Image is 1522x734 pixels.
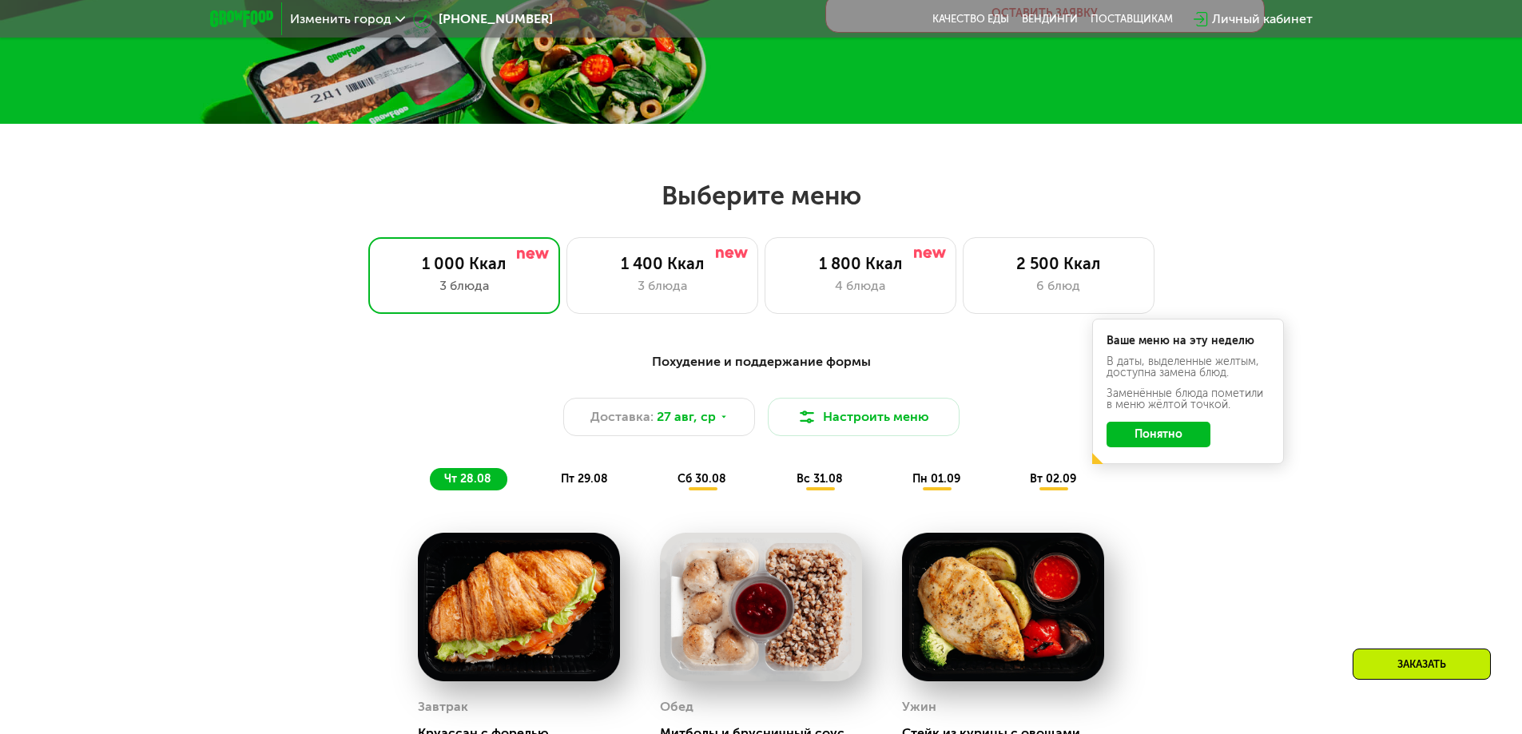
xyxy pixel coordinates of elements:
span: 27 авг, ср [657,407,716,427]
div: Личный кабинет [1212,10,1313,29]
div: 3 блюда [385,276,543,296]
a: [PHONE_NUMBER] [413,10,553,29]
h2: Выберите меню [51,180,1471,212]
div: Похудение и поддержание формы [288,352,1234,372]
span: Изменить город [290,13,391,26]
a: Вендинги [1022,13,1078,26]
div: 6 блюд [980,276,1138,296]
div: 4 блюда [781,276,940,296]
div: Обед [660,695,693,719]
div: 1 000 Ккал [385,254,543,273]
span: пт 29.08 [561,472,608,486]
div: Ужин [902,695,936,719]
div: Ваше меню на эту неделю [1107,335,1270,347]
span: Доставка: [590,407,654,427]
div: Завтрак [418,695,468,719]
div: В даты, выделенные желтым, доступна замена блюд. [1107,356,1270,379]
span: чт 28.08 [444,472,491,486]
div: 1 800 Ккал [781,254,940,273]
div: Заказать [1353,649,1491,680]
div: поставщикам [1091,13,1173,26]
span: вт 02.09 [1030,472,1076,486]
div: Заменённые блюда пометили в меню жёлтой точкой. [1107,388,1270,411]
div: 3 блюда [583,276,741,296]
span: вс 31.08 [797,472,843,486]
button: Понятно [1107,422,1210,447]
a: Качество еды [932,13,1009,26]
span: сб 30.08 [678,472,726,486]
div: 2 500 Ккал [980,254,1138,273]
button: Настроить меню [768,398,960,436]
span: пн 01.09 [912,472,960,486]
div: 1 400 Ккал [583,254,741,273]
